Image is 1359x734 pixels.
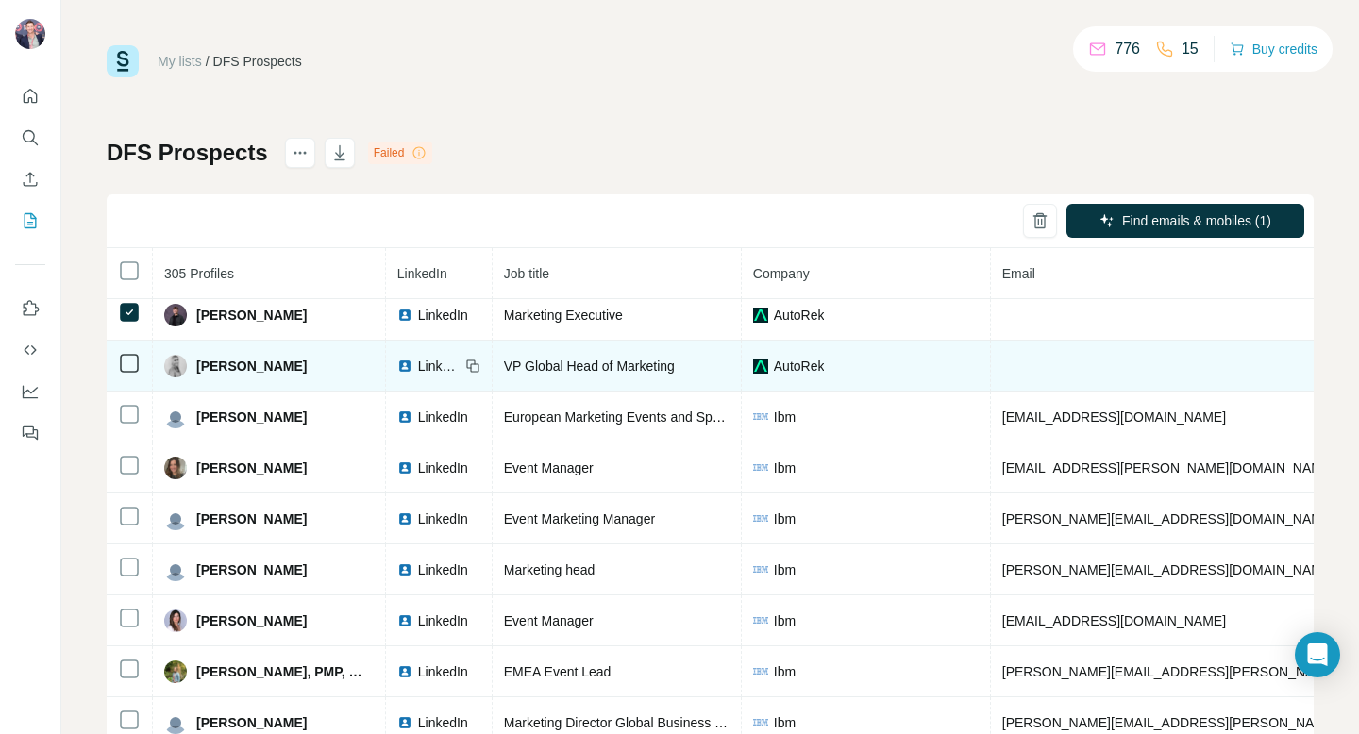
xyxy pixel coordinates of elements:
li: / [206,52,210,71]
span: LinkedIn [418,408,468,426]
img: Avatar [164,711,187,734]
span: Marketing Executive [504,308,623,323]
span: [PERSON_NAME] [196,459,307,477]
span: Company [753,266,810,281]
p: 15 [1182,38,1199,60]
img: LinkedIn logo [397,511,412,526]
img: LinkedIn logo [397,308,412,323]
img: company-logo [753,719,768,725]
span: LinkedIn [418,611,468,630]
img: company-logo [753,668,768,674]
img: LinkedIn logo [397,562,412,577]
span: [PERSON_NAME][EMAIL_ADDRESS][DOMAIN_NAME] [1002,511,1334,526]
button: My lists [15,204,45,238]
button: Use Surfe API [15,333,45,367]
button: Buy credits [1230,36,1317,62]
img: Avatar [15,19,45,49]
span: LinkedIn [418,662,468,681]
button: Feedback [15,416,45,450]
span: LinkedIn [418,509,468,528]
span: Ibm [774,408,796,426]
span: 305 Profiles [164,266,234,281]
span: LinkedIn [397,266,447,281]
span: LinkedIn [418,357,460,375]
div: Failed [368,142,433,164]
span: [PERSON_NAME] [196,713,307,732]
span: Marketing head [504,562,596,577]
span: Ibm [774,509,796,528]
span: Ibm [774,611,796,630]
span: Ibm [774,662,796,681]
span: [PERSON_NAME][EMAIL_ADDRESS][DOMAIN_NAME] [1002,562,1334,577]
span: [PERSON_NAME] [196,509,307,528]
img: company-logo [753,464,768,470]
img: LinkedIn logo [397,715,412,730]
span: Ibm [774,459,796,477]
img: company-logo [753,617,768,623]
span: LinkedIn [418,306,468,325]
img: Avatar [164,304,187,326]
span: AutoRek [774,306,825,325]
button: Quick start [15,79,45,113]
img: Avatar [164,508,187,530]
span: LinkedIn [418,560,468,579]
img: Avatar [164,660,187,683]
span: Event Marketing Manager [504,511,655,526]
span: [PERSON_NAME] [196,611,307,630]
button: Find emails & mobiles (1) [1066,204,1304,238]
img: company-logo [753,413,768,419]
span: [PERSON_NAME] [196,357,307,375]
img: Avatar [164,559,187,581]
span: EMEA Event Lead [504,664,612,679]
span: [PERSON_NAME] [196,306,307,325]
span: Email [1002,266,1035,281]
button: Search [15,121,45,155]
img: company-logo [753,308,768,323]
img: company-logo [753,566,768,572]
div: Open Intercom Messenger [1295,632,1340,677]
span: LinkedIn [418,459,468,477]
span: Event Manager [504,613,594,628]
img: LinkedIn logo [397,664,412,679]
span: Find emails & mobiles (1) [1122,211,1271,230]
img: LinkedIn logo [397,460,412,475]
a: My lists [158,54,202,69]
img: Avatar [164,457,187,479]
button: Enrich CSV [15,162,45,196]
span: [PERSON_NAME], PMP, EMBA [196,662,365,681]
span: Event Manager [504,460,594,475]
img: company-logo [753,359,768,374]
span: Job title [504,266,549,281]
span: [PERSON_NAME] [196,560,307,579]
img: LinkedIn logo [397,613,412,628]
img: company-logo [753,515,768,521]
span: [EMAIL_ADDRESS][DOMAIN_NAME] [1002,409,1226,425]
button: Use Surfe on LinkedIn [15,292,45,325]
span: [PERSON_NAME] [196,408,307,426]
img: Avatar [164,355,187,377]
span: Ibm [774,713,796,732]
span: [EMAIL_ADDRESS][DOMAIN_NAME] [1002,613,1226,628]
span: [EMAIL_ADDRESS][PERSON_NAME][DOMAIN_NAME] [1002,460,1334,475]
span: VP Global Head of Marketing [504,359,675,374]
span: LinkedIn [418,713,468,732]
img: Avatar [164,609,187,632]
span: European Marketing Events and Sponsorship Lead [504,409,803,425]
button: actions [285,138,315,168]
span: Ibm [774,560,796,579]
span: Marketing Director Global Business Services [GEOGRAPHIC_DATA] [504,715,907,730]
h1: DFS Prospects [107,138,268,168]
p: 776 [1115,38,1140,60]
div: DFS Prospects [213,52,302,71]
img: LinkedIn logo [397,359,412,374]
span: AutoRek [774,357,825,375]
img: Avatar [164,406,187,428]
img: Surfe Logo [107,45,139,77]
img: LinkedIn logo [397,409,412,425]
button: Dashboard [15,375,45,409]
